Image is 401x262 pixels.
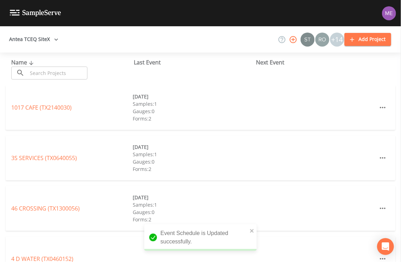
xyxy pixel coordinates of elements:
img: logo [10,10,61,16]
div: Rodolfo Ramirez [315,33,330,47]
div: Gauges: 0 [133,158,254,165]
img: c0670e89e469b6405363224a5fca805c [301,33,315,47]
div: Samples: 1 [133,100,254,108]
div: Open Intercom Messenger [377,238,394,255]
div: +14 [330,33,344,47]
div: Last Event [134,58,256,67]
a: 1017 CAFE (TX2140030) [11,104,72,111]
a: 3S SERVICES (TX0640055) [11,154,77,162]
button: Antea TCEQ SiteX [6,33,61,46]
div: [DATE] [133,194,254,201]
div: Stan Porter [300,33,315,47]
div: Forms: 2 [133,216,254,223]
div: Event Schedule is Updated successfully. [144,224,257,251]
button: Add Project [344,33,391,46]
div: Forms: 2 [133,165,254,173]
img: 7e5c62b91fde3b9fc00588adc1700c9a [315,33,329,47]
div: Next Event [256,58,379,67]
div: Samples: 1 [133,201,254,208]
a: 46 CROSSING (TX1300056) [11,205,80,212]
button: close [250,226,255,235]
div: [DATE] [133,93,254,100]
div: [DATE] [133,143,254,151]
div: Gauges: 0 [133,108,254,115]
div: Forms: 2 [133,115,254,122]
span: Name [11,58,35,66]
input: Search Projects [27,67,87,80]
div: Gauges: 0 [133,208,254,216]
img: d4d65db7c401dd99d63b7ad86343d265 [382,6,396,20]
div: Samples: 1 [133,151,254,158]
